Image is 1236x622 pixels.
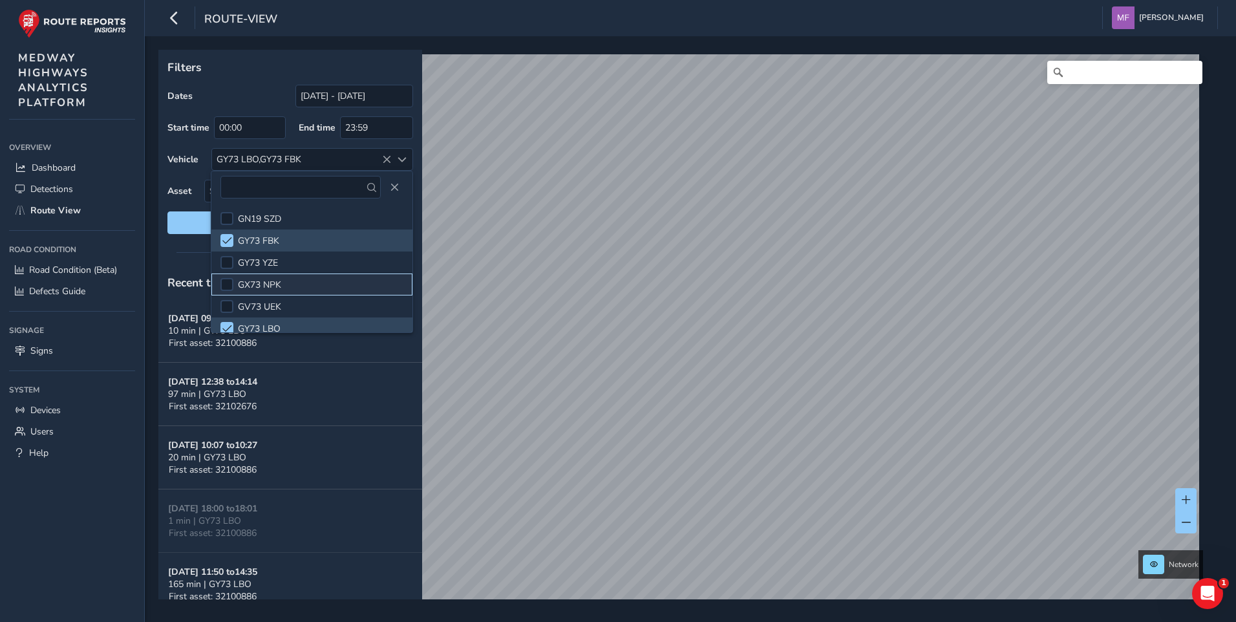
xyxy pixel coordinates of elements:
[1112,6,1135,29] img: diamond-layout
[167,59,413,76] p: Filters
[168,566,257,578] strong: [DATE] 11:50 to 14:35
[18,50,89,110] span: MEDWAY HIGHWAYS ANALYTICS PLATFORM
[9,321,135,340] div: Signage
[9,259,135,281] a: Road Condition (Beta)
[169,590,257,603] span: First asset: 32100886
[168,376,257,388] strong: [DATE] 12:38 to 14:14
[167,153,198,166] label: Vehicle
[1219,578,1229,588] span: 1
[238,301,281,313] span: GV73 UEK
[158,426,422,489] button: [DATE] 10:07 to10:2720 min | GY73 LBOFirst asset: 32100886
[9,240,135,259] div: Road Condition
[167,275,231,290] span: Recent trips
[9,178,135,200] a: Detections
[168,578,251,590] span: 165 min | GY73 LBO
[9,400,135,421] a: Devices
[29,447,48,459] span: Help
[163,54,1199,614] canvas: Map
[168,439,257,451] strong: [DATE] 10:07 to 10:27
[212,149,391,170] div: GY73 LBO,GY73 FBK
[9,442,135,464] a: Help
[168,388,246,400] span: 97 min | GY73 LBO
[1139,6,1204,29] span: [PERSON_NAME]
[9,281,135,302] a: Defects Guide
[168,325,246,337] span: 10 min | GY73 LBO
[30,404,61,416] span: Devices
[177,217,403,229] span: Reset filters
[9,157,135,178] a: Dashboard
[30,345,53,357] span: Signs
[238,235,279,247] span: GY73 FBK
[1169,559,1199,570] span: Network
[167,122,209,134] label: Start time
[32,162,76,174] span: Dashboard
[205,180,391,202] span: Select an asset code
[29,264,117,276] span: Road Condition (Beta)
[167,90,193,102] label: Dates
[169,337,257,349] span: First asset: 32100886
[169,464,257,476] span: First asset: 32100886
[204,11,277,29] span: route-view
[158,553,422,616] button: [DATE] 11:50 to14:35165 min | GY73 LBOFirst asset: 32100886
[167,211,413,234] button: Reset filters
[9,421,135,442] a: Users
[238,279,281,291] span: GX73 NPK
[9,200,135,221] a: Route View
[168,451,246,464] span: 20 min | GY73 LBO
[1112,6,1208,29] button: [PERSON_NAME]
[158,363,422,426] button: [DATE] 12:38 to14:1497 min | GY73 LBOFirst asset: 32102676
[1192,578,1223,609] iframe: Intercom live chat
[29,285,85,297] span: Defects Guide
[1047,61,1202,84] input: Search
[299,122,336,134] label: End time
[238,257,278,269] span: GY73 YZE
[158,299,422,363] button: [DATE] 09:44 to09:5410 min | GY73 LBOFirst asset: 32100886
[385,178,403,197] button: Close
[168,515,241,527] span: 1 min | GY73 LBO
[30,204,81,217] span: Route View
[158,489,422,553] button: [DATE] 18:00 to18:011 min | GY73 LBOFirst asset: 32100886
[18,9,126,38] img: rr logo
[238,323,281,335] span: GY73 LBO
[30,425,54,438] span: Users
[168,502,257,515] strong: [DATE] 18:00 to 18:01
[169,400,257,413] span: First asset: 32102676
[9,340,135,361] a: Signs
[30,183,73,195] span: Detections
[169,527,257,539] span: First asset: 32100886
[167,185,191,197] label: Asset
[168,312,257,325] strong: [DATE] 09:44 to 09:54
[238,213,281,225] span: GN19 SZD
[9,138,135,157] div: Overview
[9,380,135,400] div: System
